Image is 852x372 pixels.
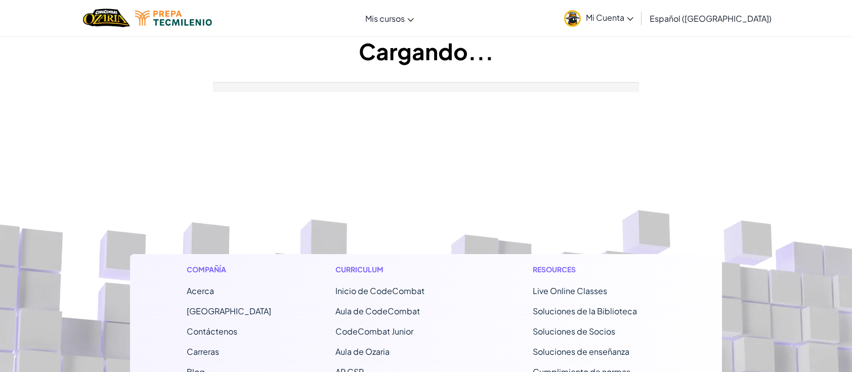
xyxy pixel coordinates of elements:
[335,264,468,275] h1: Curriculum
[645,5,777,32] a: Español ([GEOGRAPHIC_DATA])
[360,5,419,32] a: Mis cursos
[187,326,237,337] span: Contáctenos
[533,264,666,275] h1: Resources
[533,326,615,337] a: Soluciones de Socios
[187,264,271,275] h1: Compañía
[586,12,633,23] span: Mi Cuenta
[564,10,581,27] img: avatar
[135,11,212,26] img: Tecmilenio logo
[335,346,390,357] a: Aula de Ozaria
[83,8,130,28] img: Home
[335,326,413,337] a: CodeCombat Junior
[650,13,772,24] span: Español ([GEOGRAPHIC_DATA])
[533,285,607,296] a: Live Online Classes
[187,346,219,357] a: Carreras
[365,13,405,24] span: Mis cursos
[187,306,271,316] a: [GEOGRAPHIC_DATA]
[533,346,629,357] a: Soluciones de enseñanza
[559,2,638,34] a: Mi Cuenta
[83,8,130,28] a: Ozaria by CodeCombat logo
[533,306,637,316] a: Soluciones de la Biblioteca
[335,285,424,296] span: Inicio de CodeCombat
[187,285,214,296] a: Acerca
[335,306,420,316] a: Aula de CodeCombat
